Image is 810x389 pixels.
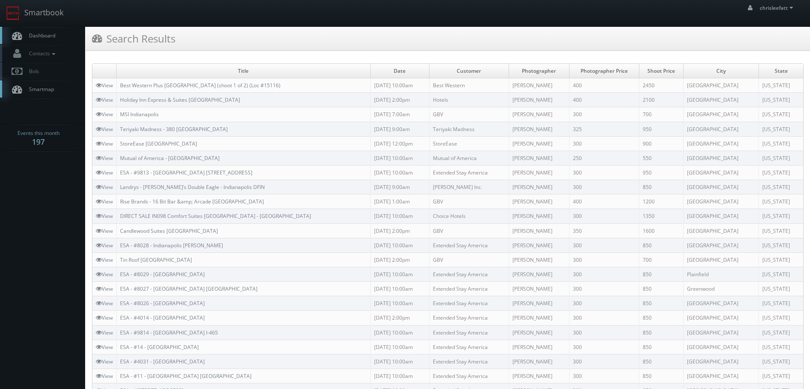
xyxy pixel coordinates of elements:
[96,140,113,147] a: View
[759,64,803,78] td: State
[684,296,759,311] td: [GEOGRAPHIC_DATA]
[639,93,684,107] td: 2100
[370,267,429,281] td: [DATE] 10:00am
[684,369,759,383] td: [GEOGRAPHIC_DATA]
[684,354,759,369] td: [GEOGRAPHIC_DATA]
[96,343,113,351] a: View
[569,282,639,296] td: 300
[639,340,684,354] td: 850
[639,354,684,369] td: 850
[759,136,803,151] td: [US_STATE]
[96,372,113,380] a: View
[759,311,803,325] td: [US_STATE]
[120,154,220,162] a: Mutual of America - [GEOGRAPHIC_DATA]
[509,282,569,296] td: [PERSON_NAME]
[509,136,569,151] td: [PERSON_NAME]
[429,180,509,194] td: [PERSON_NAME] Inc.
[509,64,569,78] td: Photographer
[120,329,218,336] a: ESA - #9814 - [GEOGRAPHIC_DATA] I-465
[370,180,429,194] td: [DATE] 9:00am
[92,31,175,46] h3: Search Results
[509,340,569,354] td: [PERSON_NAME]
[684,93,759,107] td: [GEOGRAPHIC_DATA]
[759,165,803,180] td: [US_STATE]
[32,137,45,147] strong: 197
[96,212,113,220] a: View
[639,64,684,78] td: Shoot Price
[509,165,569,180] td: [PERSON_NAME]
[120,140,197,147] a: StoreEase [GEOGRAPHIC_DATA]
[569,151,639,165] td: 250
[429,369,509,383] td: Extended Stay America
[759,252,803,267] td: [US_STATE]
[370,209,429,223] td: [DATE] 10:00am
[639,165,684,180] td: 950
[759,238,803,252] td: [US_STATE]
[370,194,429,209] td: [DATE] 1:00am
[759,151,803,165] td: [US_STATE]
[639,311,684,325] td: 850
[684,267,759,281] td: Plainfield
[120,300,205,307] a: ESA - #8026 - [GEOGRAPHIC_DATA]
[759,282,803,296] td: [US_STATE]
[684,151,759,165] td: [GEOGRAPHIC_DATA]
[96,227,113,235] a: View
[429,151,509,165] td: Mutual of America
[684,165,759,180] td: [GEOGRAPHIC_DATA]
[509,325,569,340] td: [PERSON_NAME]
[509,180,569,194] td: [PERSON_NAME]
[639,180,684,194] td: 850
[509,354,569,369] td: [PERSON_NAME]
[120,212,311,220] a: DIRECT SALE IN098 Comfort Suites [GEOGRAPHIC_DATA] - [GEOGRAPHIC_DATA]
[25,50,57,57] span: Contacts
[569,194,639,209] td: 400
[684,311,759,325] td: [GEOGRAPHIC_DATA]
[759,122,803,136] td: [US_STATE]
[429,136,509,151] td: StoreEase
[639,122,684,136] td: 950
[569,325,639,340] td: 300
[370,311,429,325] td: [DATE] 2:00pm
[17,129,60,137] span: Events this month
[429,354,509,369] td: Extended Stay America
[759,296,803,311] td: [US_STATE]
[759,223,803,238] td: [US_STATE]
[569,165,639,180] td: 300
[639,325,684,340] td: 850
[370,136,429,151] td: [DATE] 12:00pm
[120,343,199,351] a: ESA - #14 - [GEOGRAPHIC_DATA]
[429,223,509,238] td: GBV
[684,325,759,340] td: [GEOGRAPHIC_DATA]
[120,227,218,235] a: Candlewood Suites [GEOGRAPHIC_DATA]
[509,151,569,165] td: [PERSON_NAME]
[759,93,803,107] td: [US_STATE]
[370,151,429,165] td: [DATE] 10:00am
[429,267,509,281] td: Extended Stay America
[639,282,684,296] td: 850
[370,369,429,383] td: [DATE] 10:00am
[370,252,429,267] td: [DATE] 2:00pm
[25,86,54,93] span: Smartmap
[370,122,429,136] td: [DATE] 9:00am
[429,252,509,267] td: GBV
[509,223,569,238] td: [PERSON_NAME]
[120,285,258,292] a: ESA - #8027 - [GEOGRAPHIC_DATA] [GEOGRAPHIC_DATA]
[569,252,639,267] td: 300
[569,369,639,383] td: 300
[509,267,569,281] td: [PERSON_NAME]
[120,256,192,263] a: Tin Roof [GEOGRAPHIC_DATA]
[429,122,509,136] td: Teriyaki Madness
[429,209,509,223] td: Choice Hotels
[684,136,759,151] td: [GEOGRAPHIC_DATA]
[120,111,159,118] a: MSI Indianapolis
[509,369,569,383] td: [PERSON_NAME]
[639,107,684,122] td: 700
[569,107,639,122] td: 300
[639,252,684,267] td: 700
[370,325,429,340] td: [DATE] 10:00am
[639,209,684,223] td: 1350
[509,78,569,93] td: [PERSON_NAME]
[639,369,684,383] td: 850
[509,296,569,311] td: [PERSON_NAME]
[370,165,429,180] td: [DATE] 10:00am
